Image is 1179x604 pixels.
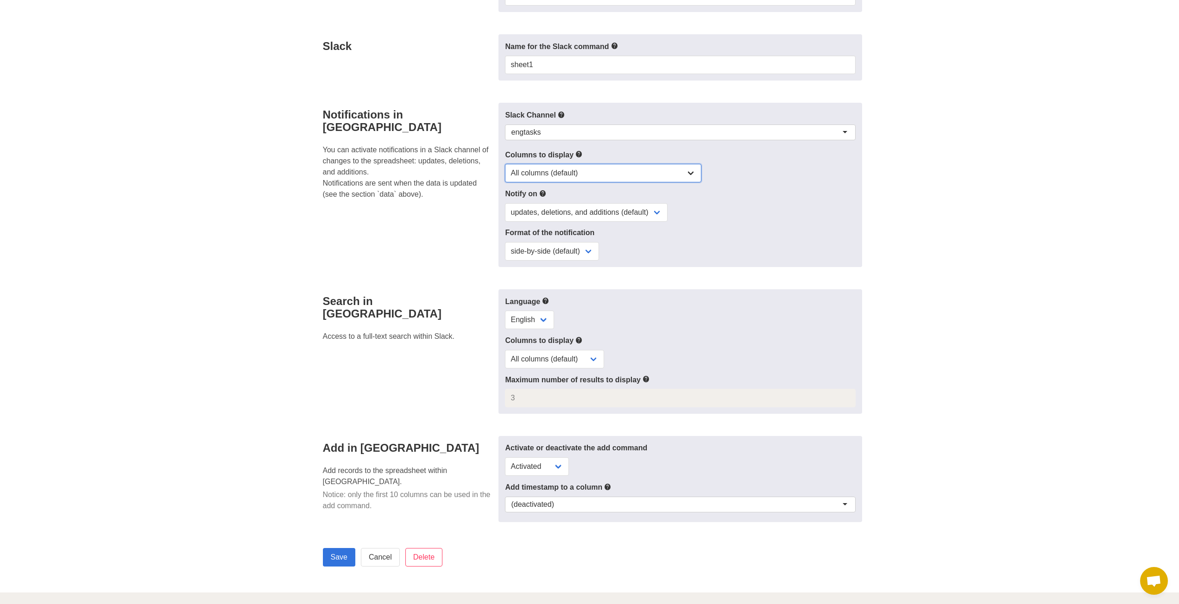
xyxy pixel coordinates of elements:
[505,188,855,199] label: Notify on
[323,295,493,320] h4: Search in [GEOGRAPHIC_DATA]
[505,41,855,52] label: Name for the Slack command
[323,331,493,342] p: Access to a full-text search within Slack.
[511,128,541,137] div: engtasks
[323,489,493,511] p: Notice: only the first 10 columns can be used in the add command.
[323,108,493,133] h4: Notifications in [GEOGRAPHIC_DATA]
[323,144,493,200] p: You can activate notifications in a Slack channel of changes to the spreadsheet: updates, deletio...
[323,442,493,454] h4: Add in [GEOGRAPHIC_DATA]
[361,548,400,567] a: Cancel
[1140,567,1168,595] div: Open chat
[505,374,855,386] label: Maximum number of results to display
[511,500,554,509] div: (deactivated)
[323,40,493,52] h4: Slack
[505,109,855,121] label: Slack Channel
[505,296,855,307] label: Language
[505,227,855,238] label: Format of the notification
[323,465,493,487] p: Add records to the spreadsheet within [GEOGRAPHIC_DATA].
[505,335,855,346] label: Columns to display
[323,548,355,567] input: Save
[505,56,855,74] input: Text input
[505,149,855,161] label: Columns to display
[505,442,855,454] label: Activate or deactivate the add command
[505,481,855,493] label: Add timestamp to a column
[405,548,442,567] input: Delete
